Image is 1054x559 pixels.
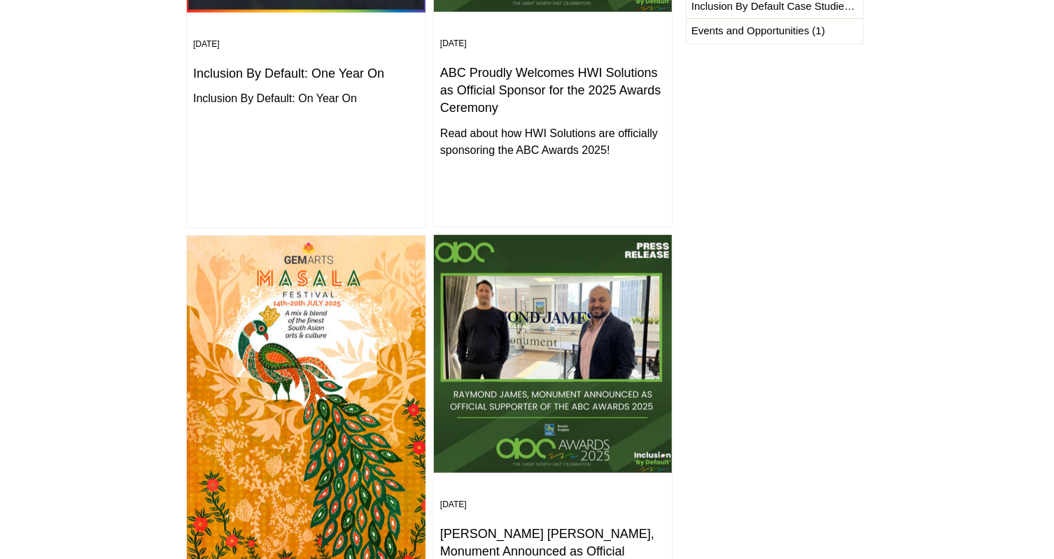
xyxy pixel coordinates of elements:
[193,65,419,83] a: Inclusion By Default: One Year On
[440,64,666,118] a: ABC Proudly Welcomes HWI Solutions as Official Sponsor for the 2025 Awards Ceremony
[691,23,825,39] span: Events and Opportunities
[440,500,467,509] span: Apr 30
[193,39,220,49] span: Aug 29
[687,19,863,43] a: Events and Opportunities
[813,24,825,36] span: (1)
[440,38,467,48] span: Jun 25
[193,90,419,107] div: Inclusion By Default: On Year On
[440,125,666,159] div: Read about how HWI Solutions are officially sponsoring the ABC Awards 2025!
[433,234,673,474] img: Raymond James, Monument Announced as Official Supporter of the ABC Awards 2025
